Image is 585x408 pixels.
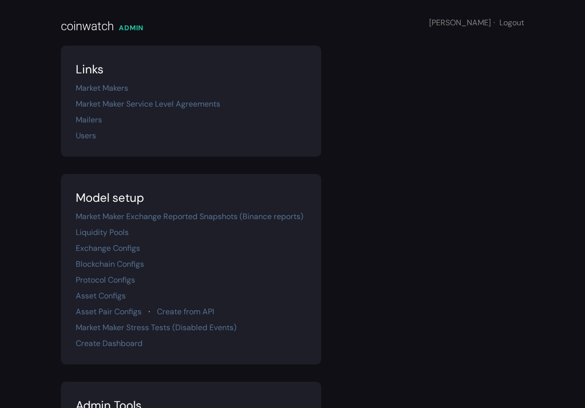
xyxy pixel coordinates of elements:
[76,306,142,317] a: Asset Pair Configs
[493,17,495,28] span: ·
[76,291,126,301] a: Asset Configs
[61,17,114,35] div: coinwatch
[76,322,237,333] a: Market Maker Stress Tests (Disabled Events)
[76,211,303,222] a: Market Maker Exchange Reported Snapshots (Binance reports)
[76,60,306,78] div: Links
[76,130,96,141] a: Users
[499,17,524,28] a: Logout
[76,259,144,269] a: Blockchain Configs
[76,338,143,349] a: Create Dashboard
[119,23,144,33] div: ADMIN
[76,83,128,93] a: Market Makers
[148,306,150,317] span: ·
[76,275,135,285] a: Protocol Configs
[157,306,214,317] a: Create from API
[429,17,524,29] div: [PERSON_NAME]
[76,115,102,125] a: Mailers
[76,99,220,109] a: Market Maker Service Level Agreements
[76,243,140,253] a: Exchange Configs
[76,227,129,237] a: Liquidity Pools
[76,189,306,207] div: Model setup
